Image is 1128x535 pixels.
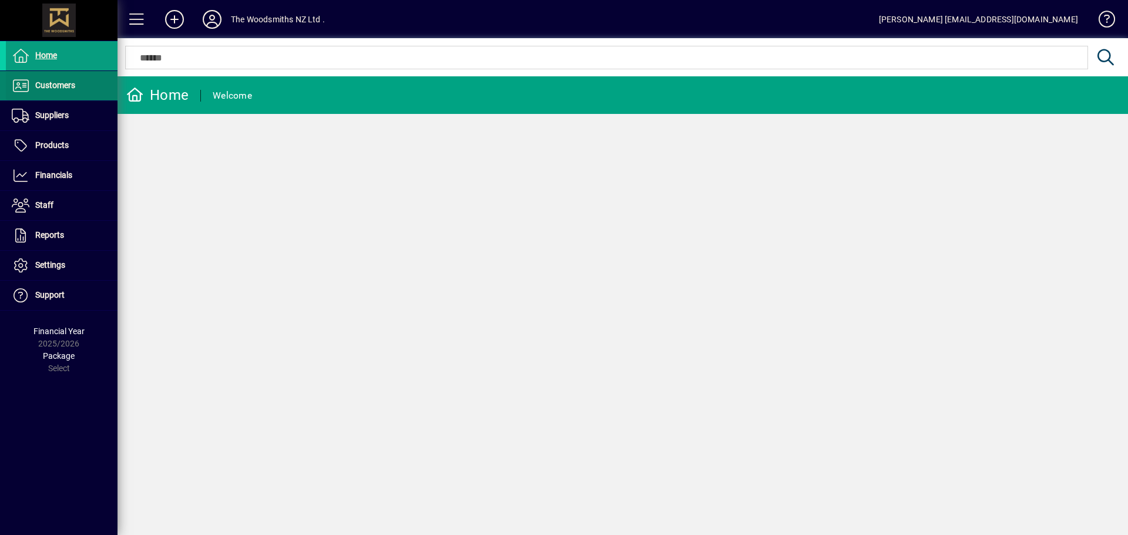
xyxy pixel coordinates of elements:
[35,170,72,180] span: Financials
[1090,2,1113,41] a: Knowledge Base
[231,10,325,29] div: The Woodsmiths NZ Ltd .
[6,131,117,160] a: Products
[43,351,75,361] span: Package
[126,86,189,105] div: Home
[35,110,69,120] span: Suppliers
[6,281,117,310] a: Support
[156,9,193,30] button: Add
[193,9,231,30] button: Profile
[33,327,85,336] span: Financial Year
[35,140,69,150] span: Products
[6,71,117,100] a: Customers
[6,221,117,250] a: Reports
[6,251,117,280] a: Settings
[35,260,65,270] span: Settings
[35,200,53,210] span: Staff
[35,51,57,60] span: Home
[213,86,252,105] div: Welcome
[6,101,117,130] a: Suppliers
[6,191,117,220] a: Staff
[879,10,1078,29] div: [PERSON_NAME] [EMAIL_ADDRESS][DOMAIN_NAME]
[35,290,65,300] span: Support
[35,230,64,240] span: Reports
[6,161,117,190] a: Financials
[35,80,75,90] span: Customers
